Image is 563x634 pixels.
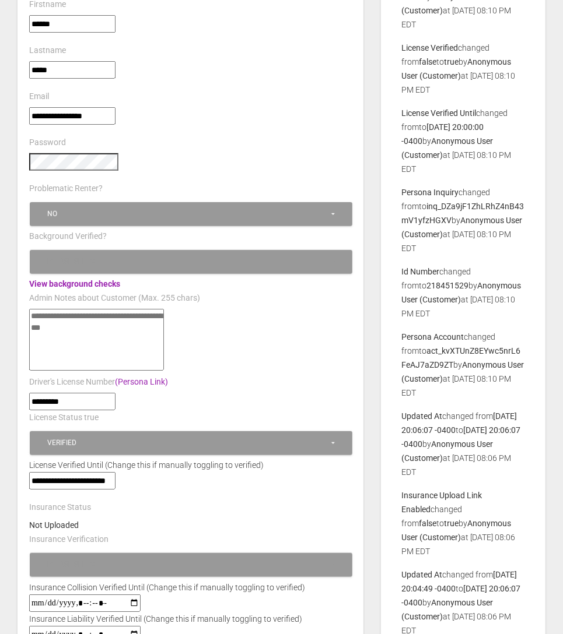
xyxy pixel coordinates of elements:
button: Verified [30,431,352,455]
b: Persona Inquiry [401,188,459,197]
div: Insurance Liability Verified Until (Change this if manually toggling to verified) [20,612,311,626]
a: (Persona Link) [115,377,168,386]
b: Anonymous User (Customer) [401,598,493,621]
div: Verified [47,438,330,448]
b: License Verified Until [401,108,476,118]
label: Insurance Verification [29,534,109,545]
button: No [30,202,352,226]
b: Insurance Upload Link Enabled [401,491,482,514]
label: Email [29,91,49,103]
p: changed from to by at [DATE] 08:06 PM EDT [401,409,525,479]
b: Updated At [401,570,442,579]
button: Please select [30,553,352,577]
label: Driver's License Number [29,376,168,388]
strong: Not Uploaded [29,520,79,530]
div: No [47,209,330,219]
p: changed from to by at [DATE] 08:10 PM EDT [401,185,525,255]
b: 218451529 [426,281,468,290]
b: Anonymous User (Customer) [401,439,493,463]
p: changed from to by at [DATE] 08:10 PM EDT [401,106,525,176]
b: Id Number [401,267,439,276]
div: Please select [47,560,330,570]
p: changed from to by at [DATE] 08:10 PM EDT [401,41,525,97]
label: Password [29,137,66,149]
b: License Verified [401,43,458,52]
b: act_kvXTUnZ8EYwc5nrL6FeAJ7aZD9ZT [401,346,520,369]
b: false [419,57,436,66]
label: Background Verified? [29,231,107,242]
b: true [444,519,459,528]
p: changed from to by at [DATE] 08:10 PM EDT [401,265,525,320]
b: true [444,57,459,66]
label: License Status true [29,412,99,424]
label: Admin Notes about Customer (Max. 255 chars) [29,293,200,304]
b: Updated At [401,411,442,421]
div: Insurance Collision Verified Until (Change this if manually toggling to verified) [20,580,314,594]
div: Please select [47,257,330,267]
button: Please select [30,250,352,274]
label: Problematic Renter? [29,183,103,195]
b: Anonymous User (Customer) [401,136,493,160]
label: Insurance Status [29,502,91,513]
label: Lastname [29,45,66,57]
b: inq_DZa9jF1ZhLRhZ4nB43mV1yfzHGXV [401,202,524,225]
b: false [419,519,436,528]
div: License Verified Until (Change this if manually toggling to verified) [20,458,361,472]
b: [DATE] 20:00:00 -0400 [401,122,484,146]
b: Anonymous User (Customer) [401,360,524,383]
p: changed from to by at [DATE] 08:10 PM EDT [401,330,525,400]
p: changed from to by at [DATE] 08:06 PM EDT [401,488,525,558]
a: View background checks [29,279,120,288]
b: Anonymous User (Customer) [401,216,522,239]
b: Persona Account [401,332,464,341]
